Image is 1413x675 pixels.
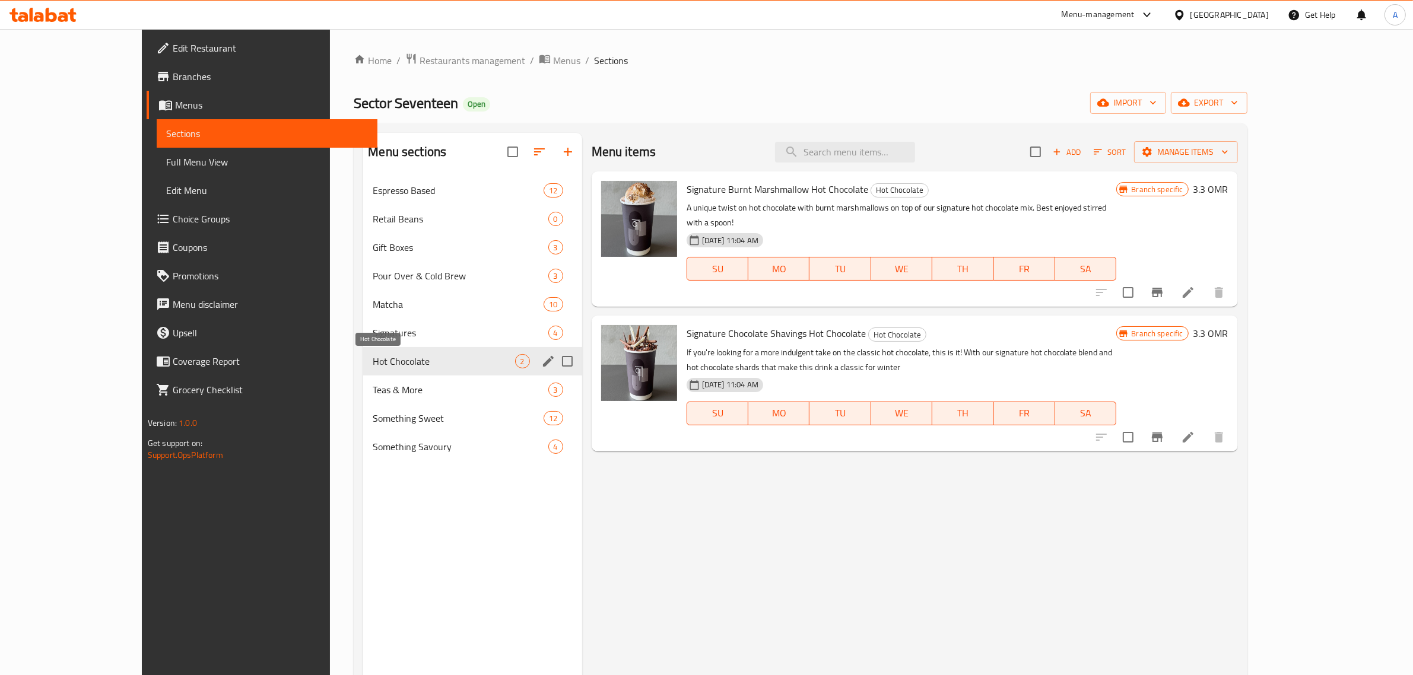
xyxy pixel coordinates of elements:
span: Hot Chocolate [373,354,515,368]
a: Edit Menu [157,176,378,205]
button: MO [748,257,809,281]
span: Select to update [1116,425,1141,450]
a: Edit menu item [1181,430,1195,444]
button: TU [809,402,871,425]
span: FR [999,260,1050,278]
div: Menu-management [1062,8,1135,22]
span: Add [1051,145,1083,159]
button: Branch-specific-item [1143,278,1171,307]
a: Upsell [147,319,378,347]
img: Signature Burnt Marshmallow Hot Chocolate [601,181,677,257]
a: Choice Groups [147,205,378,233]
span: TH [937,405,989,422]
span: Add item [1048,143,1086,161]
li: / [585,53,589,68]
button: SU [687,402,748,425]
span: Get support on: [148,435,202,451]
span: 3 [549,384,563,396]
span: Sort [1094,145,1126,159]
button: export [1171,92,1247,114]
span: Espresso Based [373,183,544,198]
span: Grocery Checklist [173,383,369,397]
div: items [548,326,563,340]
nav: breadcrumb [354,53,1247,68]
a: Branches [147,62,378,91]
div: Gift Boxes3 [363,233,582,262]
span: Hot Chocolate [871,183,928,197]
a: Full Menu View [157,148,378,176]
a: Grocery Checklist [147,375,378,404]
a: Coupons [147,233,378,262]
span: Restaurants management [420,53,525,68]
span: Version: [148,415,177,431]
button: SA [1055,257,1116,281]
span: TU [814,405,866,422]
span: Select to update [1116,280,1141,305]
li: / [530,53,534,68]
span: MO [753,405,805,422]
div: Hot Chocolate2edit [363,347,582,375]
button: delete [1205,278,1233,307]
span: 3 [549,270,563,282]
h2: Menu items [592,143,656,161]
span: Sections [594,53,628,68]
span: Select section [1023,139,1048,164]
span: Menus [175,98,369,112]
span: Something Sweet [373,411,544,425]
div: Hot Chocolate [868,327,926,342]
span: Open [463,99,490,109]
a: Edit menu item [1181,285,1195,300]
span: Select all sections [500,139,525,164]
button: WE [871,257,932,281]
span: MO [753,260,805,278]
span: TU [814,260,866,278]
div: Retail Beans [373,212,548,226]
span: SU [692,260,744,278]
span: Branch specific [1126,328,1187,339]
div: Pour Over & Cold Brew [373,269,548,283]
span: Signature Chocolate Shavings Hot Chocolate [687,324,866,342]
span: Promotions [173,269,369,283]
a: Sections [157,119,378,148]
span: Sector Seventeen [354,90,458,116]
span: Sort sections [525,138,554,166]
span: Full Menu View [166,155,369,169]
div: [GEOGRAPHIC_DATA] [1190,8,1269,21]
button: TU [809,257,871,281]
span: WE [876,260,928,278]
span: [DATE] 11:04 AM [697,235,763,246]
span: 1.0.0 [179,415,198,431]
div: Open [463,97,490,112]
button: MO [748,402,809,425]
span: Edit Menu [166,183,369,198]
div: items [515,354,530,368]
div: Teas & More [373,383,548,397]
span: 2 [516,356,529,367]
span: Coupons [173,240,369,254]
h6: 3.3 OMR [1193,181,1228,198]
span: 4 [549,327,563,339]
span: import [1100,95,1157,110]
span: SA [1060,260,1112,278]
span: Something Savoury [373,440,548,454]
span: 12 [544,185,562,196]
button: delete [1205,423,1233,451]
a: Menus [147,91,378,119]
a: Menu disclaimer [147,290,378,319]
span: Sort items [1086,143,1134,161]
span: Signatures [373,326,548,340]
div: Retail Beans0 [363,205,582,233]
div: Hot Chocolate [871,183,929,198]
img: Signature Chocolate Shavings Hot Chocolate [601,325,677,401]
span: Upsell [173,326,369,340]
span: SA [1060,405,1112,422]
button: Sort [1091,143,1129,161]
span: 4 [549,441,563,453]
span: Branches [173,69,369,84]
div: items [548,212,563,226]
span: Gift Boxes [373,240,548,254]
span: Menus [553,53,580,68]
